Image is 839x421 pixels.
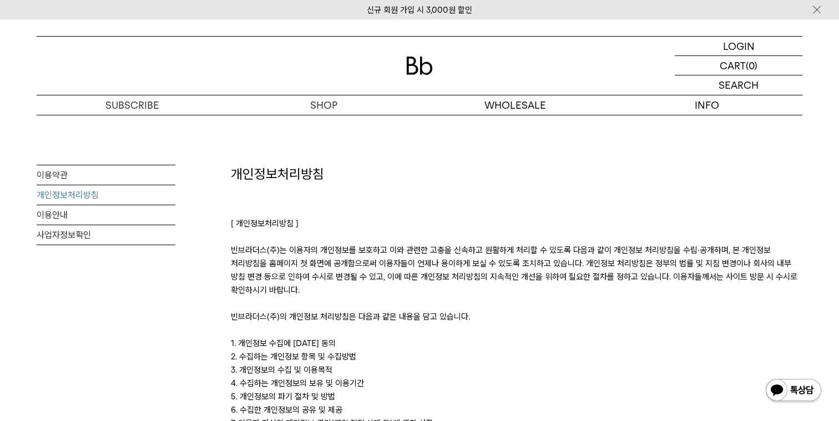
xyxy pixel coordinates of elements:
[719,75,759,95] p: SEARCH
[765,378,822,404] img: 카카오톡 채널 1:1 채팅 버튼
[675,37,802,56] a: LOGIN
[367,5,472,15] a: 신규 회원 가입 시 3,000원 할인
[746,56,757,75] p: (0)
[611,95,802,115] p: INFO
[37,95,228,115] a: SUBSCRIBE
[231,165,802,217] h2: 개인정보처리방침
[675,56,802,75] a: CART (0)
[228,95,419,115] a: SHOP
[720,56,746,75] p: CART
[723,37,755,55] p: LOGIN
[37,185,175,205] a: 개인정보처리방침
[419,95,611,115] p: WHOLESALE
[406,57,433,75] img: 로고
[37,225,175,245] a: 사업자정보확인
[37,205,175,225] a: 이용안내
[37,165,175,185] a: 이용약관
